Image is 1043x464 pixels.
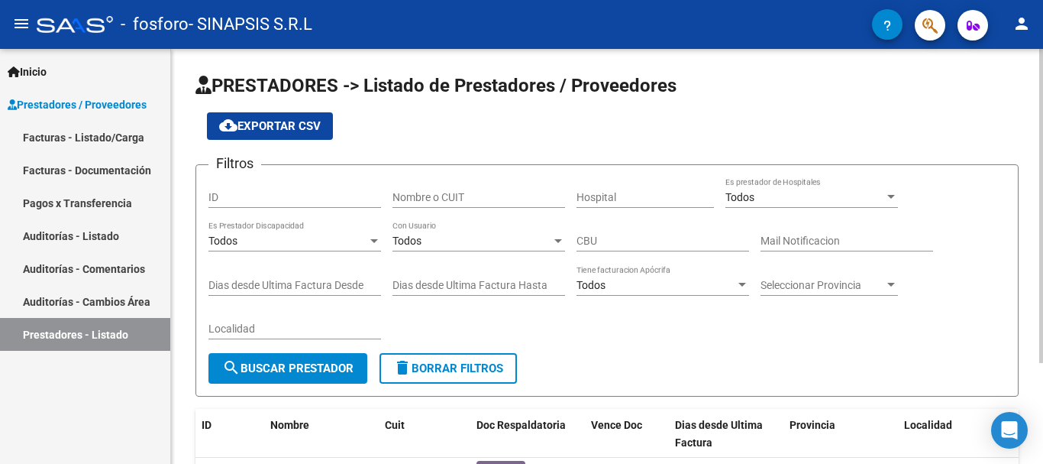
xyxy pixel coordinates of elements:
span: Todos [392,235,421,247]
datatable-header-cell: Dias desde Ultima Factura [669,409,783,459]
span: Borrar Filtros [393,362,503,375]
span: Inicio [8,63,47,80]
span: - fosforo [121,8,189,41]
span: Provincia [790,419,835,431]
span: Nombre [270,419,309,431]
span: PRESTADORES -> Listado de Prestadores / Proveedores [195,75,676,96]
mat-icon: menu [12,15,31,33]
button: Buscar Prestador [208,353,367,384]
span: Exportar CSV [219,119,321,133]
mat-icon: cloud_download [219,116,237,135]
div: Open Intercom Messenger [991,412,1028,449]
datatable-header-cell: Doc Respaldatoria [470,409,585,459]
datatable-header-cell: ID [195,409,264,459]
button: Exportar CSV [207,112,333,140]
datatable-header-cell: Nombre [264,409,379,459]
span: - SINAPSIS S.R.L [189,8,312,41]
button: Borrar Filtros [379,353,517,384]
span: Vence Doc [591,419,642,431]
span: Todos [576,279,605,291]
span: Dias desde Ultima Factura [675,419,763,449]
mat-icon: person [1012,15,1031,33]
span: Doc Respaldatoria [476,419,566,431]
span: Cuit [385,419,405,431]
mat-icon: search [222,359,241,377]
datatable-header-cell: Cuit [379,409,470,459]
span: Todos [208,235,237,247]
span: Prestadores / Proveedores [8,96,147,113]
span: Buscar Prestador [222,362,354,375]
h3: Filtros [208,153,261,174]
span: Localidad [904,419,952,431]
mat-icon: delete [393,359,412,377]
datatable-header-cell: Vence Doc [585,409,669,459]
span: Todos [725,191,754,203]
span: ID [202,419,212,431]
span: Seleccionar Provincia [760,279,884,292]
datatable-header-cell: Localidad [898,409,1012,459]
datatable-header-cell: Provincia [783,409,898,459]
